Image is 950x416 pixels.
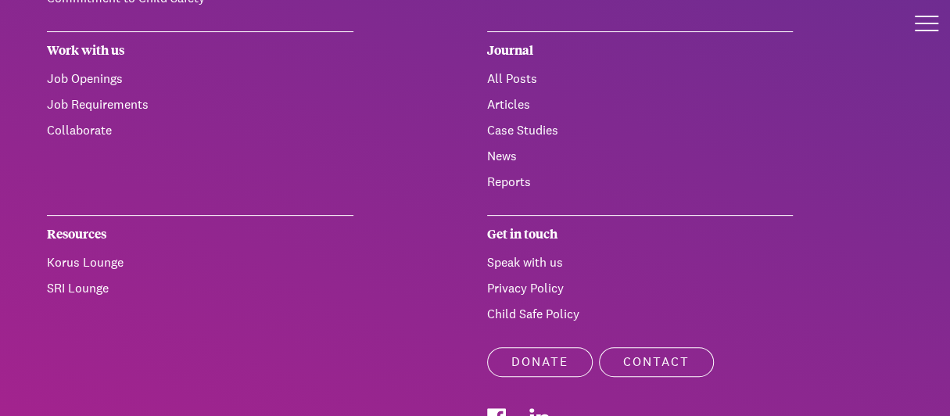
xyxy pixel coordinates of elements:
a: News [487,148,517,164]
a: Korus Lounge [47,254,124,271]
a: Collaborate [47,122,112,138]
a: Job Openings [47,70,123,87]
a: Contact [599,347,714,377]
div: Get in touch [487,215,794,253]
a: Articles [487,96,530,113]
a: Job Requirements [47,96,149,113]
a: Privacy Policy [487,280,564,296]
a: Case Studies [487,122,558,138]
a: All Posts [487,70,537,87]
a: Donate [487,347,593,377]
a: Reports [487,174,531,190]
div: Journal [487,31,794,70]
div: Resources [47,215,353,253]
a: Speak with us [487,254,563,271]
div: Work with us [47,31,353,70]
a: Child Safe Policy [487,306,579,322]
a: SRI Lounge [47,280,109,296]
